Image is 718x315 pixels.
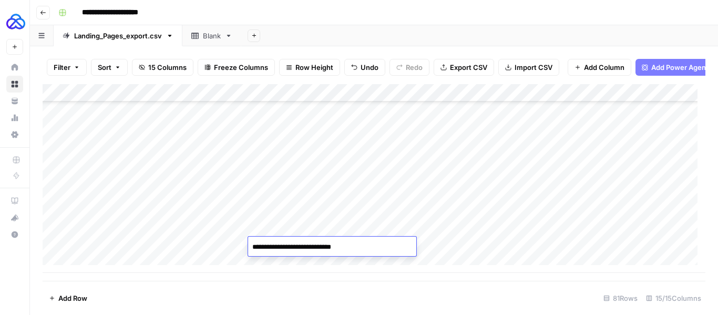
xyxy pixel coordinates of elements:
button: Help + Support [6,226,23,243]
button: What's new? [6,209,23,226]
div: Blank [203,31,221,41]
div: 81 Rows [599,290,642,307]
span: Import CSV [515,62,552,73]
span: Add Row [58,293,87,303]
button: Workspace: AUQ [6,8,23,35]
span: Add Column [584,62,624,73]
a: Browse [6,76,23,93]
button: Redo [389,59,429,76]
div: 15/15 Columns [642,290,705,307]
a: Usage [6,109,23,126]
button: Export CSV [434,59,494,76]
img: AUQ Logo [6,12,25,31]
span: Undo [361,62,378,73]
span: Row Height [295,62,333,73]
button: Add Column [568,59,631,76]
button: Import CSV [498,59,559,76]
div: What's new? [7,210,23,226]
span: Redo [406,62,423,73]
button: Add Row [43,290,94,307]
span: Export CSV [450,62,487,73]
a: Blank [182,25,241,46]
span: Add Power Agent [651,62,709,73]
a: Home [6,59,23,76]
span: Freeze Columns [214,62,268,73]
div: Landing_Pages_export.csv [74,31,162,41]
a: Settings [6,126,23,143]
button: Undo [344,59,385,76]
a: Landing_Pages_export.csv [54,25,182,46]
a: Your Data [6,93,23,109]
a: AirOps Academy [6,192,23,209]
span: 15 Columns [148,62,187,73]
button: Row Height [279,59,340,76]
span: Filter [54,62,70,73]
button: Sort [91,59,128,76]
button: Add Power Agent [635,59,715,76]
span: Sort [98,62,111,73]
button: 15 Columns [132,59,193,76]
button: Freeze Columns [198,59,275,76]
button: Filter [47,59,87,76]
